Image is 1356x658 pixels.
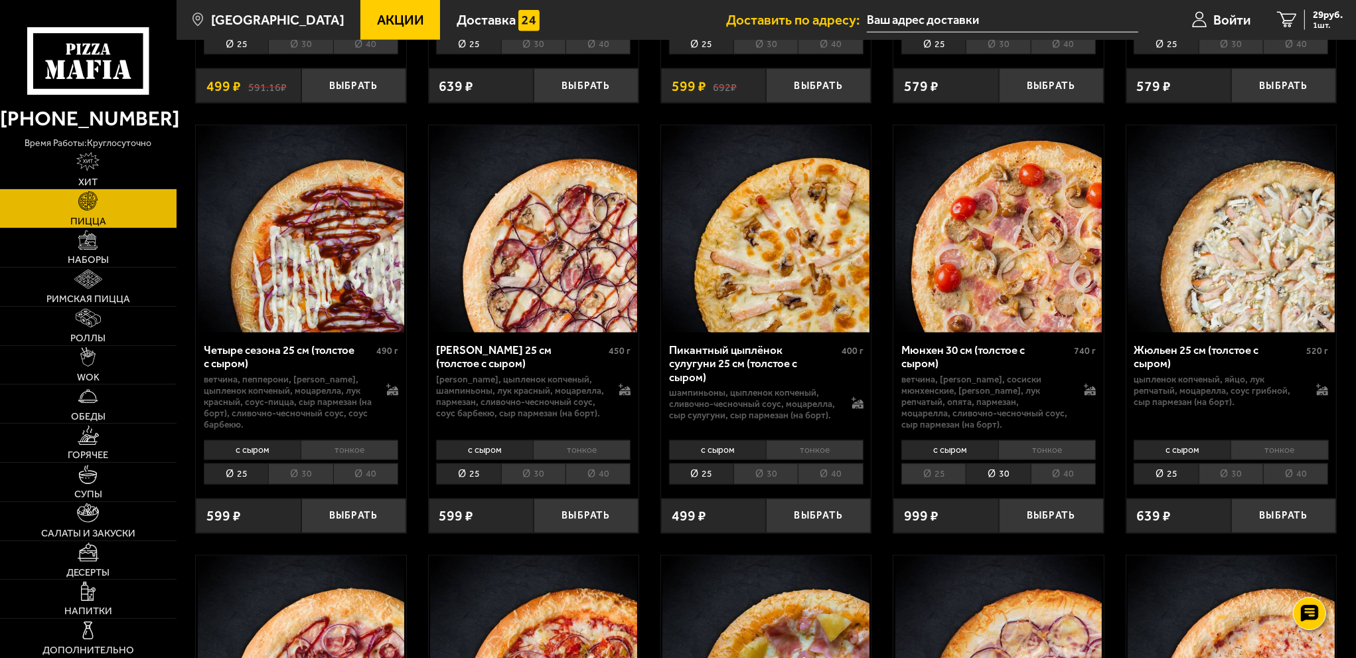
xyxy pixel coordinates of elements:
[669,343,838,384] div: Пикантный цыплёнок сулугуни 25 см (толстое с сыром)
[1231,499,1336,533] button: Выбрать
[70,216,106,226] span: Пицца
[966,33,1030,54] li: 30
[204,343,373,370] div: Четыре сезона 25 см (толстое с сыром)
[672,509,706,523] span: 499 ₽
[901,463,966,485] li: 25
[998,440,1096,460] li: тонкое
[518,10,540,31] img: 15daf4d41897b9f0e9f617042186c801.svg
[1074,345,1096,357] span: 740 г
[301,440,398,460] li: тонкое
[766,440,864,460] li: тонкое
[1313,10,1343,20] span: 29 руб.
[430,125,637,333] img: Чикен Барбекю 25 см (толстое с сыром)
[46,294,130,304] span: Римская пицца
[68,450,108,460] span: Горячее
[501,463,565,485] li: 30
[766,68,871,103] button: Выбрать
[1031,463,1096,485] li: 40
[1263,33,1328,54] li: 40
[1313,21,1343,30] span: 1 шт.
[1128,125,1335,333] img: Жюльен 25 см (толстое с сыром)
[609,345,631,357] span: 450 г
[333,33,398,54] li: 40
[66,568,110,578] span: Десерты
[204,463,268,485] li: 25
[436,440,533,460] li: с сыром
[904,79,939,93] span: 579 ₽
[966,463,1030,485] li: 30
[439,509,474,523] span: 599 ₽
[333,463,398,485] li: 40
[1134,343,1303,370] div: Жюльен 25 см (толстое с сыром)
[70,333,106,343] span: Роллы
[377,13,424,27] span: Акции
[1231,68,1336,103] button: Выбрать
[204,374,372,430] p: ветчина, пепперони, [PERSON_NAME], цыпленок копченый, моцарелла, лук красный, соус-пицца, сыр пар...
[669,440,766,460] li: с сыром
[867,8,1138,33] input: Ваш адрес доставки
[1306,345,1328,357] span: 520 г
[565,33,631,54] li: 40
[901,343,1071,370] div: Мюнхен 30 см (толстое с сыром)
[895,125,1102,333] img: Мюнхен 30 см (толстое с сыром)
[1134,440,1231,460] li: с сыром
[1134,374,1302,408] p: цыпленок копченый, яйцо, лук репчатый, моцарелла, соус грибной, сыр пармезан (на борт).
[1213,13,1250,27] span: Войти
[78,177,98,187] span: Хит
[41,529,135,538] span: Салаты и закуски
[662,125,869,333] img: Пикантный цыплёнок сулугуни 25 см (толстое с сыром)
[64,606,112,616] span: Напитки
[248,79,287,93] s: 591.16 ₽
[669,387,838,421] p: шампиньоны, цыпленок копченый, сливочно-чесночный соус, моцарелла, сыр сулугуни, сыр пармезан (на...
[211,13,344,27] span: [GEOGRAPHIC_DATA]
[1031,33,1096,54] li: 40
[436,33,500,54] li: 25
[77,372,100,382] span: WOK
[901,374,1070,430] p: ветчина, [PERSON_NAME], сосиски мюнхенские, [PERSON_NAME], лук репчатый, опята, пармезан, моцарел...
[1126,125,1336,333] a: Жюльен 25 см (толстое с сыром)
[436,463,500,485] li: 25
[204,33,268,54] li: 25
[901,440,998,460] li: с сыром
[42,645,134,655] span: Дополнительно
[198,125,405,333] img: Четыре сезона 25 см (толстое с сыром)
[206,79,241,93] span: 499 ₽
[672,79,706,93] span: 599 ₽
[1137,79,1171,93] span: 579 ₽
[196,125,406,333] a: Четыре сезона 25 см (толстое с сыром)
[904,509,939,523] span: 999 ₽
[301,68,406,103] button: Выбрать
[714,79,737,93] s: 692 ₽
[1137,509,1171,523] span: 639 ₽
[204,440,301,460] li: с сыром
[74,489,102,499] span: Супы
[301,499,406,533] button: Выбрать
[1199,463,1263,485] li: 30
[999,68,1104,103] button: Выбрать
[1231,440,1328,460] li: тонкое
[1134,33,1198,54] li: 25
[842,345,864,357] span: 400 г
[766,499,871,533] button: Выбрать
[501,33,565,54] li: 30
[533,440,631,460] li: тонкое
[733,33,798,54] li: 30
[268,33,333,54] li: 30
[669,33,733,54] li: 25
[429,125,639,333] a: Чикен Барбекю 25 см (толстое с сыром)
[798,463,863,485] li: 40
[999,499,1104,533] button: Выбрать
[436,374,605,419] p: [PERSON_NAME], цыпленок копченый, шампиньоны, лук красный, моцарелла, пармезан, сливочно-чесночны...
[376,345,398,357] span: 490 г
[798,33,863,54] li: 40
[893,125,1103,333] a: Мюнхен 30 см (толстое с сыром)
[206,509,241,523] span: 599 ₽
[439,79,474,93] span: 639 ₽
[457,13,516,27] span: Доставка
[669,463,733,485] li: 25
[1263,463,1328,485] li: 40
[68,255,109,265] span: Наборы
[565,463,631,485] li: 40
[71,412,106,422] span: Обеды
[1199,33,1263,54] li: 30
